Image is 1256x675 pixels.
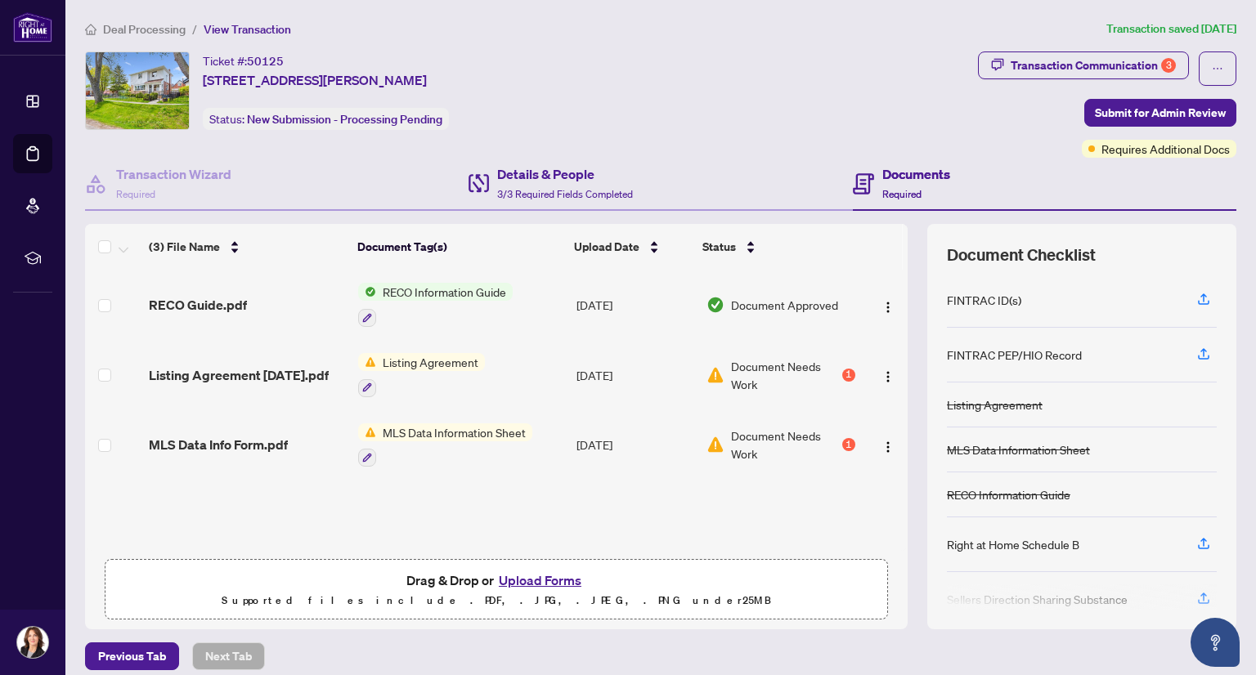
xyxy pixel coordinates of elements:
span: MLS Data Info Form.pdf [149,435,288,454]
div: Status: [203,108,449,130]
h4: Transaction Wizard [116,164,231,184]
h4: Documents [882,164,950,184]
span: Previous Tab [98,643,166,669]
button: Open asap [1191,618,1240,667]
div: 1 [842,369,855,382]
span: ellipsis [1212,63,1223,74]
img: logo [13,12,52,42]
span: home [85,24,96,35]
div: MLS Data Information Sheet [947,440,1090,458]
img: Profile Icon [17,627,48,658]
p: Supported files include .PDF, .JPG, .JPEG, .PNG under 25 MB [115,591,877,610]
span: Upload Date [574,238,639,256]
span: Document Needs Work [731,427,839,463]
span: (3) File Name [149,238,220,256]
img: Logo [881,440,895,454]
img: Logo [881,370,895,383]
button: Previous Tab [85,642,179,670]
span: [STREET_ADDRESS][PERSON_NAME] [203,70,427,90]
button: Logo [875,362,901,388]
button: Submit for Admin Review [1084,99,1236,127]
div: FINTRAC ID(s) [947,291,1021,309]
span: Status [702,238,736,256]
span: Requires Additional Docs [1101,140,1230,158]
img: Status Icon [358,283,376,301]
h4: Details & People [497,164,633,184]
span: 50125 [247,54,284,69]
span: New Submission - Processing Pending [247,112,442,127]
img: Status Icon [358,423,376,441]
button: Status IconMLS Data Information Sheet [358,423,532,467]
div: Right at Home Schedule B [947,535,1079,553]
button: Next Tab [192,642,265,670]
button: Transaction Communication3 [978,51,1189,79]
button: Status IconListing Agreement [358,353,485,397]
span: Document Approved [731,296,838,314]
button: Status IconRECO Information Guide [358,283,513,327]
img: Document Status [706,366,724,384]
span: 3/3 Required Fields Completed [497,188,633,200]
span: Document Needs Work [731,357,839,393]
div: Ticket #: [203,51,284,70]
img: Document Status [706,436,724,454]
span: View Transaction [204,22,291,37]
span: Listing Agreement [DATE].pdf [149,365,329,385]
button: Logo [875,431,901,458]
img: Logo [881,301,895,314]
div: 3 [1161,58,1176,73]
span: Deal Processing [103,22,186,37]
span: Drag & Drop orUpload FormsSupported files include .PDF, .JPG, .JPEG, .PNG under25MB [105,560,887,620]
span: Required [116,188,155,200]
img: Document Status [706,296,724,314]
div: FINTRAC PEP/HIO Record [947,346,1082,364]
td: [DATE] [570,410,700,481]
td: [DATE] [570,340,700,410]
th: Document Tag(s) [351,224,567,270]
span: Submit for Admin Review [1095,100,1226,126]
span: RECO Guide.pdf [149,295,247,315]
button: Logo [875,292,901,318]
th: Status [696,224,857,270]
div: Transaction Communication [1011,52,1176,78]
img: Status Icon [358,353,376,371]
td: [DATE] [570,270,700,340]
li: / [192,20,197,38]
span: RECO Information Guide [376,283,513,301]
article: Transaction saved [DATE] [1106,20,1236,38]
span: Drag & Drop or [406,570,586,591]
span: MLS Data Information Sheet [376,423,532,441]
span: Listing Agreement [376,353,485,371]
div: Listing Agreement [947,396,1043,413]
div: 1 [842,438,855,451]
span: Document Checklist [947,244,1096,266]
div: RECO Information Guide [947,485,1070,503]
th: (3) File Name [142,224,351,270]
span: Required [882,188,922,200]
button: Upload Forms [494,570,586,591]
th: Upload Date [567,224,696,270]
img: IMG-W12362740_1.jpg [86,52,189,129]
